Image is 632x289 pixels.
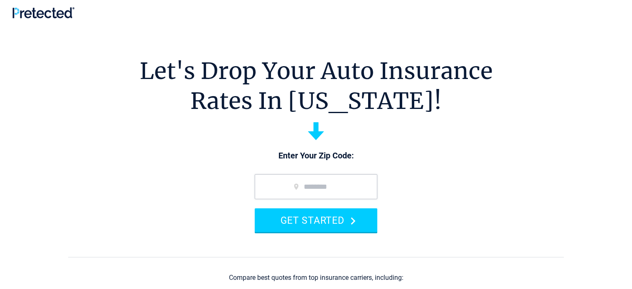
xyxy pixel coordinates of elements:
[12,7,74,18] img: Pretected Logo
[246,150,386,162] p: Enter Your Zip Code:
[229,274,403,282] div: Compare best quotes from top insurance carriers, including:
[255,174,377,199] input: zip code
[140,56,493,116] h1: Let's Drop Your Auto Insurance Rates In [US_STATE]!
[255,208,377,232] button: GET STARTED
